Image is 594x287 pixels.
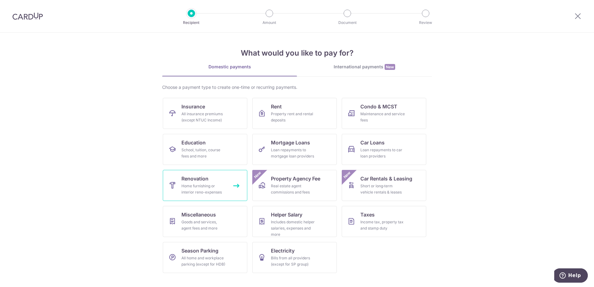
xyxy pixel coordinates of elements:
[324,20,370,26] p: Document
[181,111,226,123] div: All insurance premiums (except NTUC Income)
[252,170,337,201] a: Property Agency FeeReal estate agent commissions and feesNew
[253,170,263,180] span: New
[181,219,226,231] div: Goods and services, agent fees and more
[252,206,337,237] a: Helper SalaryIncludes domestic helper salaries, expenses and more
[342,98,426,129] a: Condo & MCSTMaintenance and service fees
[271,103,282,110] span: Rent
[162,84,432,90] div: Choose a payment type to create one-time or recurring payments.
[360,111,405,123] div: Maintenance and service fees
[342,170,352,180] span: New
[252,134,337,165] a: Mortgage LoansLoan repayments to mortgage loan providers
[181,247,218,254] span: Season Parking
[162,64,297,70] div: Domestic payments
[168,20,214,26] p: Recipient
[360,139,385,146] span: Car Loans
[271,111,316,123] div: Property rent and rental deposits
[163,134,247,165] a: EducationSchool, tuition, course fees and more
[181,183,226,195] div: Home furnishing or interior reno-expenses
[163,98,247,129] a: InsuranceAll insurance premiums (except NTUC Income)
[360,175,412,182] span: Car Rentals & Leasing
[385,64,395,70] span: New
[360,219,405,231] div: Income tax, property tax and stamp duty
[342,170,426,201] a: Car Rentals & LeasingShort or long‑term vehicle rentals & leasesNew
[14,4,27,10] span: Help
[271,255,316,267] div: Bills from all providers (except for SP group)
[360,183,405,195] div: Short or long‑term vehicle rentals & leases
[271,175,320,182] span: Property Agency Fee
[271,147,316,159] div: Loan repayments to mortgage loan providers
[181,211,216,218] span: Miscellaneous
[271,247,295,254] span: Electricity
[403,20,449,26] p: Review
[181,103,205,110] span: Insurance
[163,170,247,201] a: RenovationHome furnishing or interior reno-expenses
[252,98,337,129] a: RentProperty rent and rental deposits
[342,206,426,237] a: TaxesIncome tax, property tax and stamp duty
[297,64,432,70] div: International payments
[181,147,226,159] div: School, tuition, course fees and more
[271,183,316,195] div: Real estate agent commissions and fees
[162,48,432,59] h4: What would you like to pay for?
[181,139,206,146] span: Education
[163,206,247,237] a: MiscellaneousGoods and services, agent fees and more
[554,268,588,284] iframe: Opens a widget where you can find more information
[246,20,292,26] p: Amount
[360,103,397,110] span: Condo & MCST
[271,219,316,238] div: Includes domestic helper salaries, expenses and more
[342,134,426,165] a: Car LoansLoan repayments to car loan providers
[271,211,302,218] span: Helper Salary
[181,175,208,182] span: Renovation
[360,147,405,159] div: Loan repayments to car loan providers
[12,12,43,20] img: CardUp
[252,242,337,273] a: ElectricityBills from all providers (except for SP group)
[271,139,310,146] span: Mortgage Loans
[360,211,375,218] span: Taxes
[181,255,226,267] div: All home and workplace parking (except for HDB)
[163,242,247,273] a: Season ParkingAll home and workplace parking (except for HDB)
